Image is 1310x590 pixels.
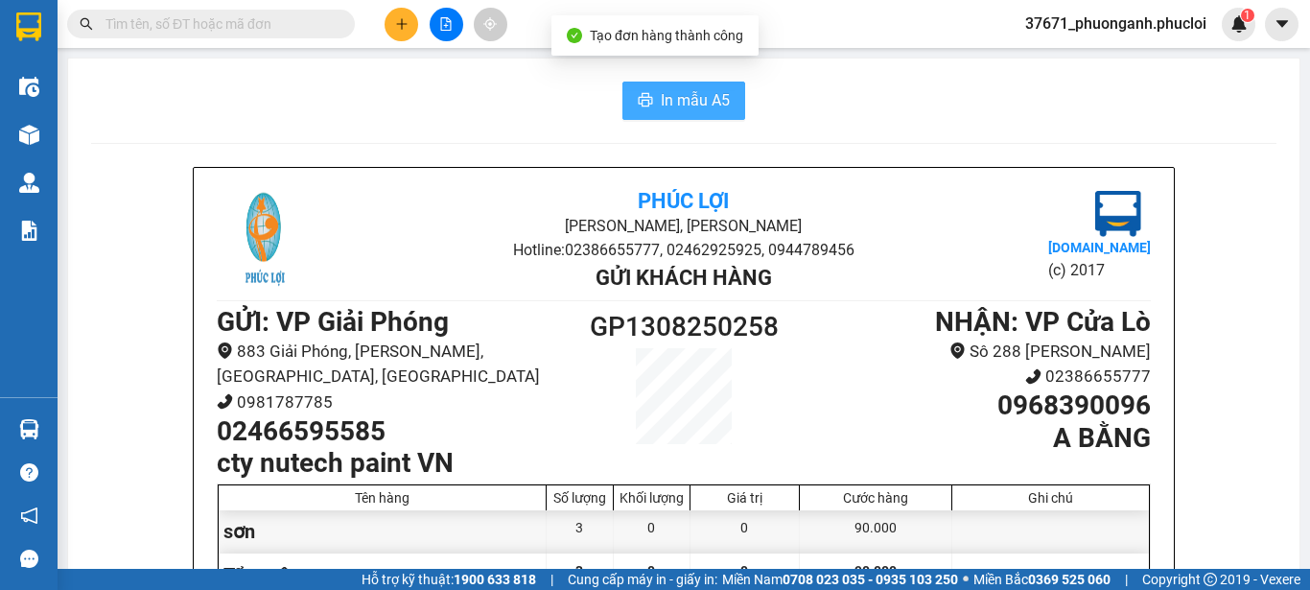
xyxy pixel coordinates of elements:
[1265,8,1298,41] button: caret-down
[801,339,1151,365] li: Sô 288 [PERSON_NAME]
[19,77,39,97] img: warehouse-icon
[567,28,582,43] span: check-circle
[105,13,332,35] input: Tìm tên, số ĐT hoặc mã đơn
[1241,9,1254,22] sup: 1
[1048,258,1151,282] li: (c) 2017
[614,510,690,554] div: 0
[217,393,233,410] span: phone
[179,71,802,95] li: Hotline: 02386655777, 02462925925, 0944789456
[590,28,743,43] span: Tạo đơn hàng thành công
[80,17,93,31] span: search
[805,490,947,506] div: Cước hàng
[217,306,449,338] b: GỬI : VP Giải Phóng
[1244,9,1251,22] span: 1
[395,17,409,31] span: plus
[567,306,801,348] h1: GP1308250258
[596,266,772,290] b: Gửi khách hàng
[568,569,717,590] span: Cung cấp máy in - giấy in:
[223,563,311,586] span: Tổng cộng
[217,447,567,480] h1: cty nutech paint VN
[454,572,536,587] strong: 1900 633 818
[783,572,958,587] strong: 0708 023 035 - 0935 103 250
[801,364,1151,389] li: 02386655777
[575,563,583,578] span: 3
[973,569,1111,590] span: Miền Bắc
[16,12,41,41] img: logo-vxr
[801,422,1151,455] h1: A BẰNG
[217,339,567,389] li: 883 Giải Phóng, [PERSON_NAME], [GEOGRAPHIC_DATA], [GEOGRAPHIC_DATA]
[957,490,1144,506] div: Ghi chú
[217,415,567,448] h1: 02466595585
[19,419,39,439] img: warehouse-icon
[1028,572,1111,587] strong: 0369 525 060
[179,47,802,71] li: [PERSON_NAME], [PERSON_NAME]
[385,8,418,41] button: plus
[622,82,745,120] button: printerIn mẫu A5
[619,490,685,506] div: Khối lượng
[1204,573,1217,586] span: copyright
[647,563,655,578] span: 0
[638,189,729,213] b: Phúc Lợi
[547,510,614,554] div: 3
[1125,569,1128,590] span: |
[19,173,39,193] img: warehouse-icon
[430,8,463,41] button: file-add
[24,139,256,171] b: GỬI : VP Giải Phóng
[474,8,507,41] button: aim
[483,17,497,31] span: aim
[1095,191,1141,237] img: logo.jpg
[372,238,994,262] li: Hotline: 02386655777, 02462925925, 0944789456
[661,88,730,112] span: In mẫu A5
[550,569,553,590] span: |
[740,563,748,578] span: 0
[1048,240,1151,255] b: [DOMAIN_NAME]
[20,507,38,525] span: notification
[935,306,1151,338] b: NHẬN : VP Cửa Lò
[690,510,800,554] div: 0
[362,569,536,590] span: Hỗ trợ kỹ thuật:
[439,17,453,31] span: file-add
[800,510,952,554] div: 90.000
[695,490,794,506] div: Giá trị
[372,214,994,238] li: [PERSON_NAME], [PERSON_NAME]
[801,389,1151,422] h1: 0968390096
[219,510,547,554] div: sơn
[223,490,541,506] div: Tên hàng
[20,550,38,568] span: message
[217,342,233,359] span: environment
[1274,15,1291,33] span: caret-down
[19,125,39,145] img: warehouse-icon
[1010,12,1222,35] span: 37671_phuonganh.phucloi
[217,191,313,287] img: logo.jpg
[638,92,653,110] span: printer
[20,463,38,482] span: question-circle
[1025,368,1041,385] span: phone
[19,221,39,241] img: solution-icon
[1230,15,1248,33] img: icon-new-feature
[963,576,969,583] span: ⚪️
[24,24,120,120] img: logo.jpg
[854,563,897,578] span: 90.000
[217,389,567,415] li: 0981787785
[722,569,958,590] span: Miền Nam
[551,490,608,506] div: Số lượng
[949,342,966,359] span: environment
